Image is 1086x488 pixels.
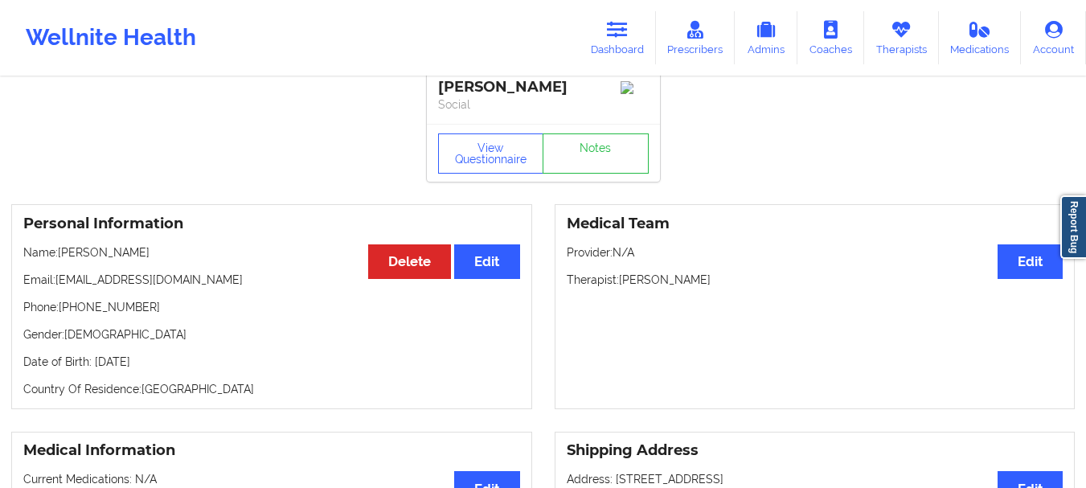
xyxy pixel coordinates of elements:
[621,81,649,94] img: Image%2Fplaceholer-image.png
[567,244,1063,260] p: Provider: N/A
[23,299,520,315] p: Phone: [PHONE_NUMBER]
[438,133,544,174] button: View Questionnaire
[656,11,736,64] a: Prescribers
[567,441,1063,460] h3: Shipping Address
[797,11,864,64] a: Coaches
[23,215,520,233] h3: Personal Information
[998,244,1063,279] button: Edit
[543,133,649,174] a: Notes
[23,272,520,288] p: Email: [EMAIL_ADDRESS][DOMAIN_NAME]
[23,244,520,260] p: Name: [PERSON_NAME]
[438,96,649,113] p: Social
[438,78,649,96] div: [PERSON_NAME]
[1021,11,1086,64] a: Account
[1060,195,1086,259] a: Report Bug
[567,272,1063,288] p: Therapist: [PERSON_NAME]
[23,326,520,342] p: Gender: [DEMOGRAPHIC_DATA]
[567,215,1063,233] h3: Medical Team
[735,11,797,64] a: Admins
[567,471,1063,487] p: Address: [STREET_ADDRESS]
[454,244,519,279] button: Edit
[939,11,1022,64] a: Medications
[368,244,451,279] button: Delete
[23,471,520,487] p: Current Medications: N/A
[579,11,656,64] a: Dashboard
[23,441,520,460] h3: Medical Information
[23,381,520,397] p: Country Of Residence: [GEOGRAPHIC_DATA]
[864,11,939,64] a: Therapists
[23,354,520,370] p: Date of Birth: [DATE]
